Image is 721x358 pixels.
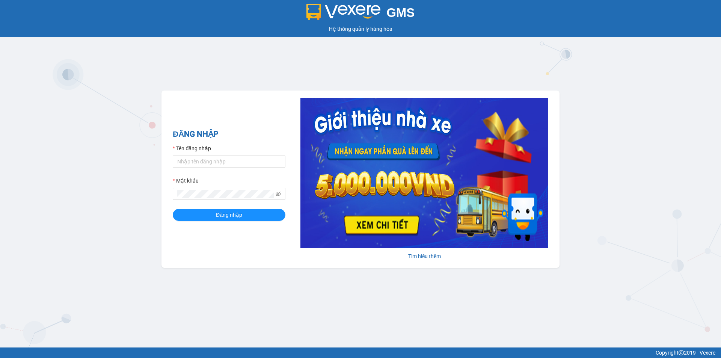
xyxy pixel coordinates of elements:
button: Đăng nhập [173,209,285,221]
input: Tên đăng nhập [173,156,285,168]
div: Tìm hiểu thêm [300,252,548,260]
img: banner-0 [300,98,548,248]
span: GMS [386,6,415,20]
a: GMS [306,11,415,17]
img: logo 2 [306,4,381,20]
label: Mật khẩu [173,177,199,185]
div: Hệ thống quản lý hàng hóa [2,25,719,33]
label: Tên đăng nhập [173,144,211,153]
input: Mật khẩu [177,190,274,198]
h2: ĐĂNG NHẬP [173,128,285,140]
div: Copyright 2019 - Vexere [6,349,715,357]
span: copyright [679,350,684,355]
span: Đăng nhập [216,211,242,219]
span: eye-invisible [276,191,281,196]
